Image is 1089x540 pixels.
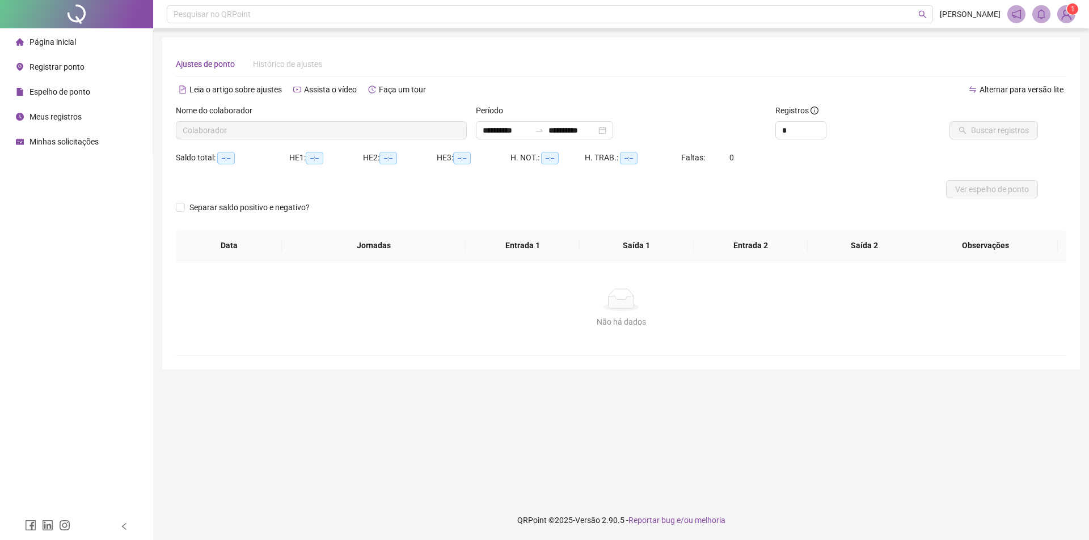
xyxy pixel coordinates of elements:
span: environment [16,63,24,71]
span: linkedin [42,520,53,531]
div: HE 2: [363,151,437,164]
span: swap [969,86,977,93]
button: Buscar registros [949,121,1038,139]
button: Ver espelho de ponto [946,180,1038,198]
div: H. TRAB.: [585,151,681,164]
span: youtube [293,86,301,93]
span: home [16,38,24,46]
span: file-text [179,86,187,93]
span: Observações [922,239,1049,252]
span: Versão [575,516,600,525]
span: --:-- [217,152,235,164]
div: Saldo total: [176,151,289,164]
span: clock-circle [16,113,24,121]
span: to [535,126,544,135]
span: Registrar ponto [29,62,85,71]
th: Saída 1 [580,230,694,261]
span: instagram [59,520,70,531]
span: file [16,88,24,96]
th: Entrada 1 [466,230,580,261]
th: Jornadas [282,230,466,261]
span: info-circle [811,107,818,114]
th: Data [176,230,282,261]
th: Saída 2 [808,230,922,261]
span: Minhas solicitações [29,137,99,146]
span: Separar saldo positivo e negativo? [185,201,314,214]
span: bell [1036,9,1046,19]
span: facebook [25,520,36,531]
div: H. NOT.: [510,151,585,164]
label: Período [476,104,510,117]
span: --:-- [541,152,559,164]
span: 1 [1071,5,1075,13]
span: Faltas: [681,153,707,162]
span: Espelho de ponto [29,87,90,96]
sup: Atualize o seu contato no menu Meus Dados [1067,3,1078,15]
span: Meus registros [29,112,82,121]
span: 0 [729,153,734,162]
span: Assista o vídeo [304,85,357,94]
img: 89499 [1058,6,1075,23]
span: Ajustes de ponto [176,59,235,69]
span: --:-- [453,152,471,164]
span: notification [1011,9,1022,19]
div: HE 1: [289,151,363,164]
label: Nome do colaborador [176,104,260,117]
div: HE 3: [437,151,510,164]
span: --:-- [306,152,323,164]
footer: QRPoint © 2025 - 2.90.5 - [153,500,1089,540]
span: Histórico de ajustes [253,59,322,69]
span: Leia o artigo sobre ajustes [189,85,282,94]
span: --:-- [620,152,638,164]
span: swap-right [535,126,544,135]
span: Página inicial [29,37,76,46]
span: history [368,86,376,93]
span: [PERSON_NAME] [940,8,1001,20]
span: Registros [775,104,818,117]
span: search [918,10,927,19]
span: schedule [16,138,24,146]
span: Reportar bug e/ou melhoria [628,516,725,525]
div: Não há dados [189,316,1053,328]
span: --:-- [379,152,397,164]
span: left [120,522,128,530]
span: Alternar para versão lite [980,85,1063,94]
span: Faça um tour [379,85,426,94]
th: Entrada 2 [694,230,808,261]
th: Observações [913,230,1058,261]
